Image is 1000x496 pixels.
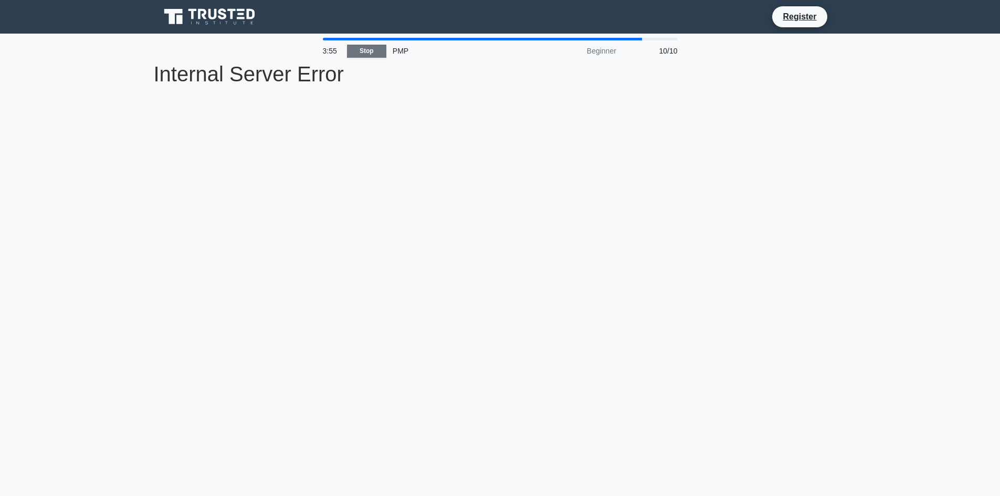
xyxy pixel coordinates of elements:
a: Stop [347,45,386,58]
div: 10/10 [623,40,684,61]
div: Beginner [531,40,623,61]
div: 3:55 [317,40,347,61]
a: Register [776,10,823,23]
p: Internal Server Error [154,61,847,87]
div: PMP [386,40,531,61]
